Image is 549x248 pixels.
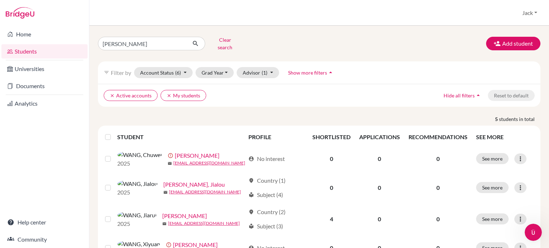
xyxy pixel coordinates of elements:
[1,215,88,229] a: Help center
[288,70,327,76] span: Show more filters
[98,37,187,50] input: Find student by name...
[248,222,283,231] div: Subject (3)
[162,222,167,226] span: mail
[248,156,254,162] span: account_circle
[111,69,131,76] span: Filter by
[244,128,308,146] th: PROFILE
[248,209,254,215] span: location_on
[237,67,279,78] button: Advisor(1)
[1,79,88,93] a: Documents
[196,67,234,78] button: Grad Year
[409,183,468,192] p: 0
[117,128,244,146] th: STUDENT
[404,128,472,146] th: RECOMMENDATIONS
[327,69,334,76] i: arrow_drop_up
[248,176,286,185] div: Country (1)
[167,93,172,98] i: clear
[160,90,206,101] button: clearMy students
[355,128,404,146] th: APPLICATIONS
[110,93,115,98] i: clear
[162,212,207,220] a: [PERSON_NAME]
[476,213,509,224] button: See more
[308,172,355,203] td: 0
[117,179,158,188] img: WANG, Jialou
[409,215,468,223] p: 0
[134,67,193,78] button: Account Status(6)
[166,242,173,248] span: error_outline
[1,44,88,59] a: Students
[205,34,245,53] button: Clear search
[355,203,404,235] td: 0
[173,160,245,166] a: [EMAIL_ADDRESS][DOMAIN_NAME]
[104,70,109,75] i: filter_list
[248,191,283,199] div: Subject (4)
[499,115,540,123] span: students in total
[168,161,172,166] span: mail
[248,192,254,198] span: local_library
[175,70,181,76] span: (6)
[472,128,538,146] th: SEE MORE
[104,90,158,101] button: clearActive accounts
[409,155,468,163] p: 0
[488,90,535,101] button: Reset to default
[355,146,404,172] td: 0
[175,151,219,160] a: [PERSON_NAME]
[248,155,285,163] div: No interest
[1,232,88,247] a: Community
[476,153,509,164] button: See more
[1,96,88,111] a: Analytics
[117,211,157,219] img: WANG, Jiarui
[282,67,340,78] button: Show more filtersarrow_drop_up
[519,6,540,20] button: Jack
[6,7,34,19] img: Bridge-U
[248,208,286,216] div: Country (2)
[355,172,404,203] td: 0
[475,92,482,99] i: arrow_drop_up
[495,115,499,123] strong: 5
[486,37,540,50] button: Add student
[308,128,355,146] th: SHORTLISTED
[117,188,158,197] p: 2025
[163,180,225,189] a: [PERSON_NAME], Jialou
[117,219,157,228] p: 2025
[169,189,241,195] a: [EMAIL_ADDRESS][DOMAIN_NAME]
[476,182,509,193] button: See more
[308,146,355,172] td: 0
[117,159,162,168] p: 2025
[1,62,88,76] a: Universities
[437,90,488,101] button: Hide all filtersarrow_drop_up
[308,203,355,235] td: 4
[168,220,240,227] a: [EMAIL_ADDRESS][DOMAIN_NAME]
[248,178,254,183] span: location_on
[248,223,254,229] span: local_library
[525,224,542,241] iframe: Intercom live chat
[168,153,175,158] span: error_outline
[262,70,267,76] span: (1)
[163,190,168,194] span: mail
[1,27,88,41] a: Home
[117,151,162,159] img: WANG, Chuwei
[444,92,475,98] span: Hide all filters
